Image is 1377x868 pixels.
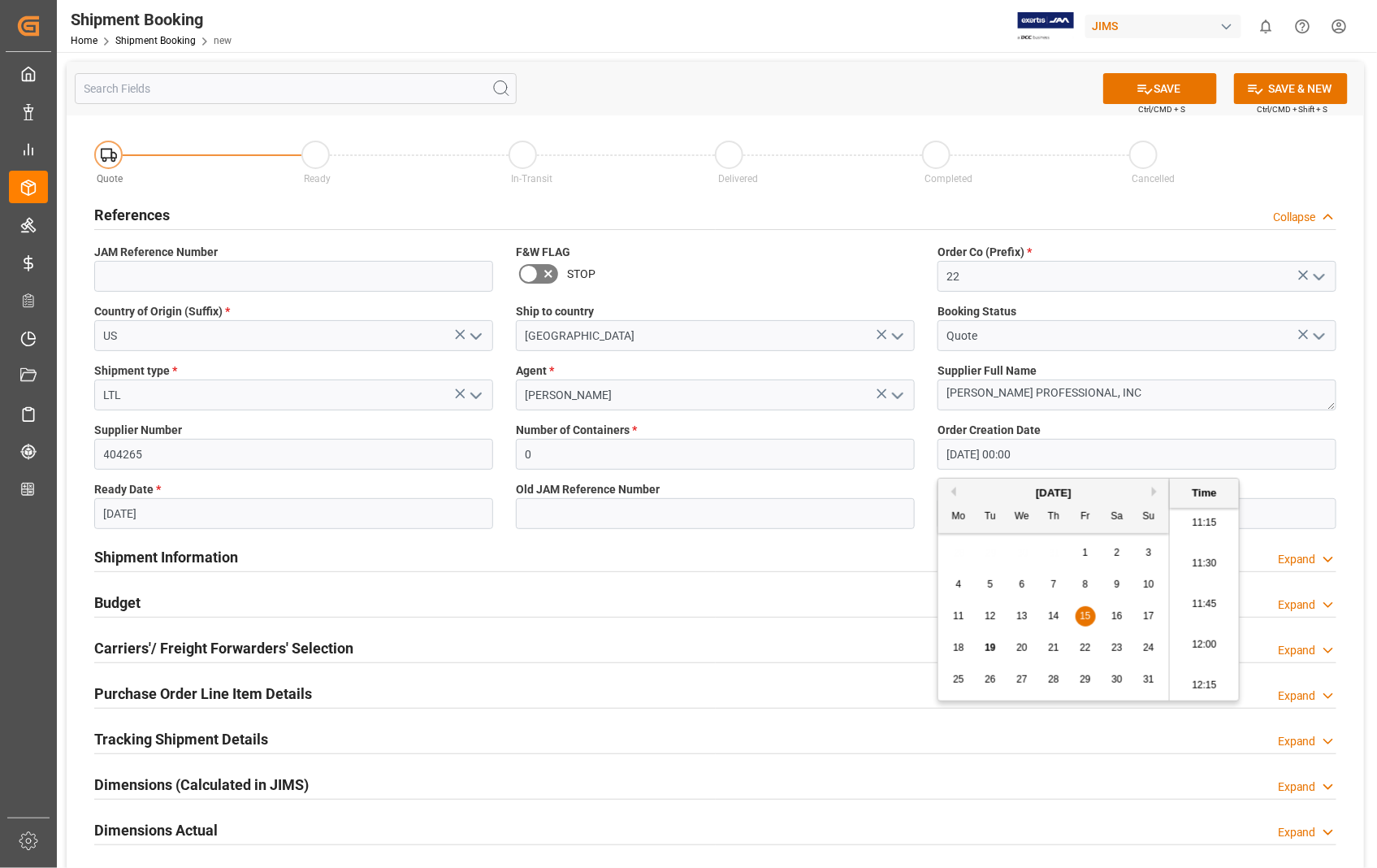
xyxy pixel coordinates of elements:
[1278,642,1316,659] div: Expand
[1076,638,1096,658] div: Choose Friday, August 22nd, 2025
[1012,606,1033,627] div: Choose Wednesday, August 13th, 2025
[937,422,1041,439] span: Order Creation Date
[1139,575,1159,595] div: Choose Sunday, August 10th, 2025
[884,383,908,408] button: open menu
[1107,507,1128,527] div: Sa
[949,606,969,627] div: Choose Monday, August 11th, 2025
[937,244,1032,261] span: Order Co (Prefix)
[949,575,969,595] div: Choose Monday, August 4th, 2025
[1016,674,1027,685] span: 27
[1085,11,1248,41] button: JIMS
[1234,73,1348,104] button: SAVE & NEW
[1284,8,1321,45] button: Help Center
[1080,610,1090,622] span: 15
[1083,579,1089,590] span: 8
[956,579,962,590] span: 4
[981,575,1001,595] div: Choose Tuesday, August 5th, 2025
[516,244,570,261] span: F&W FLAG
[1273,209,1316,226] div: Collapse
[1044,507,1064,527] div: Th
[1020,579,1025,590] span: 6
[1174,485,1235,501] div: Time
[1143,579,1154,590] span: 10
[1044,575,1064,595] div: Choose Thursday, August 7th, 2025
[516,422,637,439] span: Number of Containers
[115,35,196,46] a: Shipment Booking
[1152,487,1162,497] button: Next Month
[511,173,552,184] span: In-Transit
[1170,625,1239,666] li: 12:00
[1278,779,1316,796] div: Expand
[71,35,97,46] a: Home
[1143,642,1154,653] span: 24
[1170,666,1239,706] li: 12:15
[462,383,487,408] button: open menu
[1170,584,1239,625] li: 11:45
[94,683,312,705] h2: Purchase Order Line Item Details
[1048,674,1059,685] span: 28
[94,498,493,529] input: DD-MM-YYYY
[938,485,1169,501] div: [DATE]
[1051,579,1057,590] span: 7
[94,592,141,614] h2: Budget
[1278,824,1316,841] div: Expand
[1012,575,1033,595] div: Choose Wednesday, August 6th, 2025
[1139,507,1159,527] div: Su
[1085,15,1241,38] div: JIMS
[937,380,1336,410] textarea: [PERSON_NAME] PROFESSIONAL, INC
[94,320,493,351] input: Type to search/select
[94,204,170,226] h2: References
[1111,674,1122,685] span: 30
[1012,507,1033,527] div: We
[1076,507,1096,527] div: Fr
[1076,606,1096,627] div: Choose Friday, August 15th, 2025
[925,173,973,184] span: Completed
[94,728,268,750] h2: Tracking Shipment Details
[516,303,594,320] span: Ship to country
[1012,638,1033,658] div: Choose Wednesday, August 20th, 2025
[1115,579,1120,590] span: 9
[953,610,963,622] span: 11
[1278,597,1316,614] div: Expand
[1048,642,1059,653] span: 21
[949,638,969,658] div: Choose Monday, August 18th, 2025
[94,481,161,498] span: Ready Date
[1107,670,1128,690] div: Choose Saturday, August 30th, 2025
[1111,642,1122,653] span: 23
[1107,638,1128,658] div: Choose Saturday, August 23rd, 2025
[97,173,123,184] span: Quote
[1278,688,1316,705] div: Expand
[1143,610,1154,622] span: 17
[1044,670,1064,690] div: Choose Thursday, August 28th, 2025
[304,173,331,184] span: Ready
[1016,610,1027,622] span: 13
[1170,544,1239,584] li: 11:30
[1076,575,1096,595] div: Choose Friday, August 8th, 2025
[516,481,660,498] span: Old JAM Reference Number
[1107,543,1128,563] div: Choose Saturday, August 2nd, 2025
[1048,610,1059,622] span: 14
[71,7,232,32] div: Shipment Booking
[94,362,177,380] span: Shipment type
[462,323,487,349] button: open menu
[1016,642,1027,653] span: 20
[985,642,995,653] span: 19
[985,610,995,622] span: 12
[94,422,182,439] span: Supplier Number
[1080,674,1090,685] span: 29
[1012,670,1033,690] div: Choose Wednesday, August 27th, 2025
[1139,638,1159,658] div: Choose Sunday, August 24th, 2025
[1044,606,1064,627] div: Choose Thursday, August 14th, 2025
[1146,547,1152,558] span: 3
[1080,642,1090,653] span: 22
[1306,264,1330,289] button: open menu
[1083,547,1089,558] span: 1
[1018,12,1074,41] img: Exertis%20JAM%20-%20Email%20Logo.jpg_1722504956.jpg
[949,507,969,527] div: Mo
[94,303,230,320] span: Country of Origin (Suffix)
[1103,73,1217,104] button: SAVE
[1076,543,1096,563] div: Choose Friday, August 1st, 2025
[1278,551,1316,568] div: Expand
[94,244,218,261] span: JAM Reference Number
[94,819,218,841] h2: Dimensions Actual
